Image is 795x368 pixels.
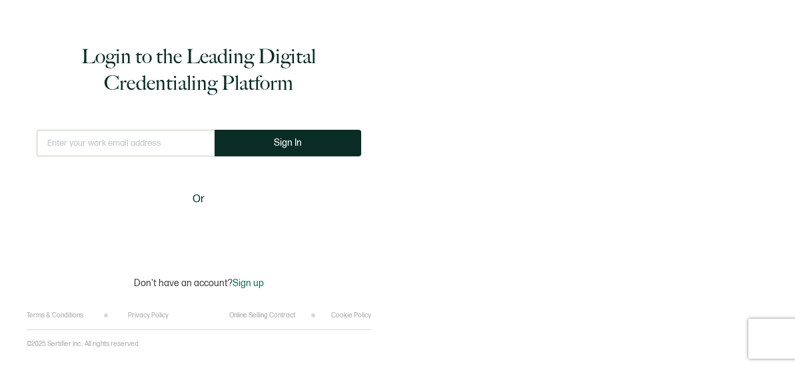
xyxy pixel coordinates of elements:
iframe: Sign in with Google Button [115,216,282,246]
a: Terms & Conditions [27,311,83,319]
input: Enter your work email address [37,130,215,156]
a: Cookie Policy [331,311,371,319]
a: Online Selling Contract [229,311,295,319]
span: Sign In [274,138,302,148]
span: Sign up [233,277,264,289]
span: Or [193,191,205,208]
h1: Login to the Leading Digital Credentialing Platform [37,43,361,96]
p: ©2025 Sertifier Inc.. All rights reserved. [27,340,140,348]
p: Don't have an account? [134,277,264,289]
button: Sign In [215,130,361,156]
a: Privacy Policy [128,311,169,319]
